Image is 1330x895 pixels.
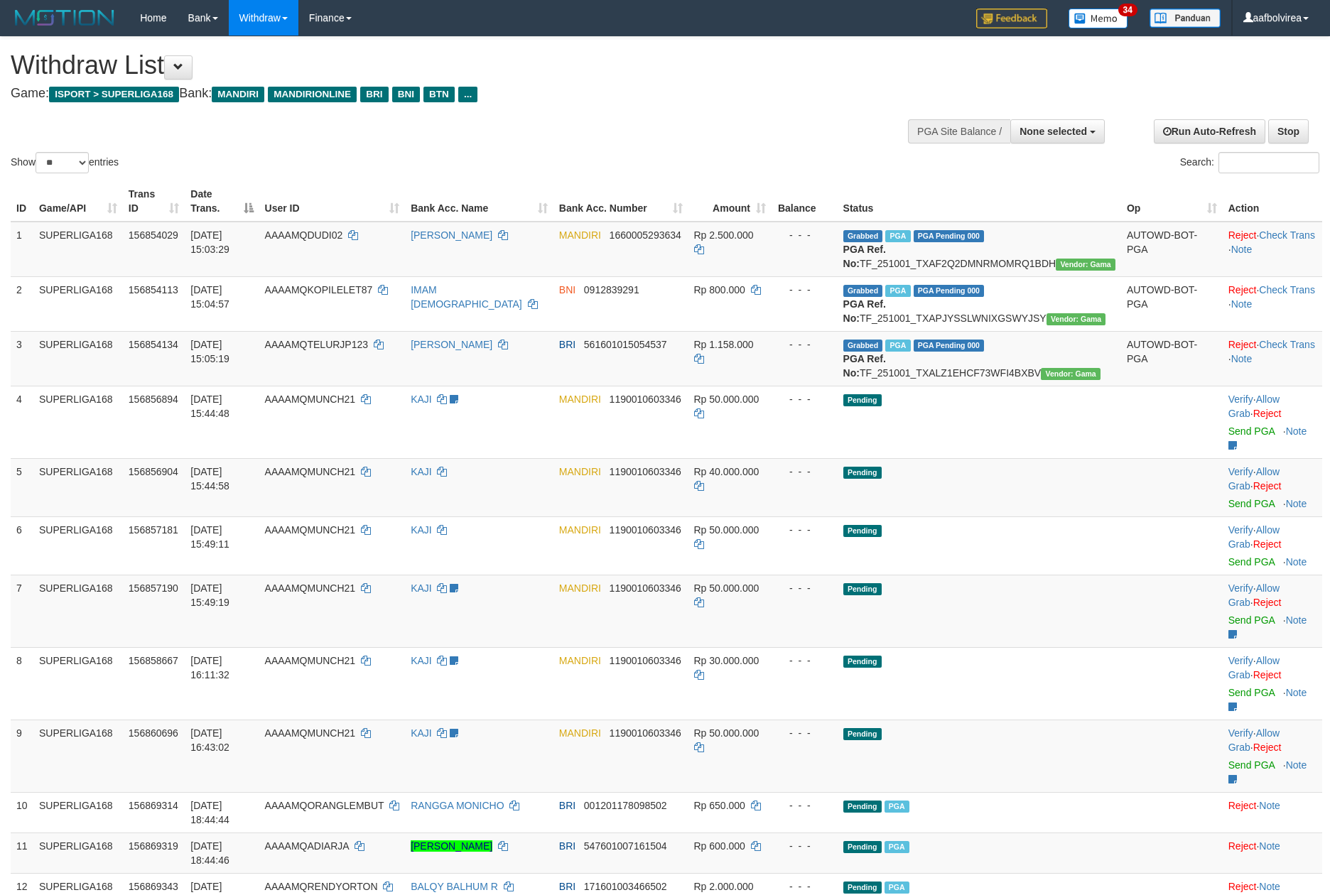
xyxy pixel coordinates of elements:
[1228,582,1253,594] a: Verify
[777,726,832,740] div: - - -
[1228,759,1275,771] a: Send PGA
[33,386,123,458] td: SUPERLIGA168
[1223,222,1322,277] td: · ·
[843,656,882,668] span: Pending
[33,720,123,792] td: SUPERLIGA168
[694,881,754,892] span: Rp 2.000.000
[11,832,33,873] td: 11
[885,340,910,352] span: Marked by aafsengchandara
[843,340,883,352] span: Grabbed
[1223,575,1322,647] td: · ·
[411,655,432,666] a: KAJI
[843,298,886,324] b: PGA Ref. No:
[559,655,601,666] span: MANDIRI
[1259,229,1315,241] a: Check Trans
[1218,152,1319,173] input: Search:
[212,87,264,102] span: MANDIRI
[694,284,745,295] span: Rp 800.000
[885,801,909,813] span: Marked by aafsengchandara
[129,466,178,477] span: 156856904
[1223,181,1322,222] th: Action
[1286,687,1307,698] a: Note
[1228,727,1280,753] a: Allow Grab
[1121,181,1223,222] th: Op: activate to sort column ascending
[694,840,745,852] span: Rp 600.000
[1259,339,1315,350] a: Check Trans
[1228,394,1280,419] a: Allow Grab
[33,516,123,575] td: SUPERLIGA168
[1047,313,1106,325] span: Vendor URL: https://trx31.1velocity.biz
[1150,9,1221,28] img: panduan.png
[559,840,575,852] span: BRI
[1121,276,1223,331] td: AUTOWD-BOT-PGA
[190,284,229,310] span: [DATE] 15:04:57
[1121,331,1223,386] td: AUTOWD-BOT-PGA
[11,792,33,832] td: 10
[694,582,759,594] span: Rp 50.000.000
[1228,556,1275,568] a: Send PGA
[1223,276,1322,331] td: · ·
[694,394,759,405] span: Rp 50.000.000
[129,394,178,405] span: 156856894
[777,337,832,352] div: - - -
[1231,353,1253,364] a: Note
[1253,742,1282,753] a: Reject
[190,394,229,419] span: [DATE] 15:44:48
[265,655,356,666] span: AAAAMQMUNCH21
[1228,498,1275,509] a: Send PGA
[1041,368,1101,380] span: Vendor URL: https://trx31.1velocity.biz
[33,647,123,720] td: SUPERLIGA168
[11,152,119,173] label: Show entries
[11,87,872,101] h4: Game: Bank:
[838,222,1121,277] td: TF_251001_TXAF2Q2DMNRMOMRQ1BDH
[584,800,667,811] span: Copy 001201178098502 to clipboard
[1286,498,1307,509] a: Note
[843,801,882,813] span: Pending
[584,284,639,295] span: Copy 0912839291 to clipboard
[411,229,492,241] a: [PERSON_NAME]
[129,229,178,241] span: 156854029
[123,181,185,222] th: Trans ID: activate to sort column ascending
[908,119,1010,143] div: PGA Site Balance /
[838,276,1121,331] td: TF_251001_TXAPJYSSLWNIXGSWYJSY
[885,882,909,894] span: Marked by aafheankoy
[1253,538,1282,550] a: Reject
[610,394,681,405] span: Copy 1190010603346 to clipboard
[190,800,229,825] span: [DATE] 18:44:44
[1228,582,1280,608] a: Allow Grab
[1223,792,1322,832] td: ·
[559,881,575,892] span: BRI
[33,222,123,277] td: SUPERLIGA168
[1154,119,1265,143] a: Run Auto-Refresh
[559,524,601,536] span: MANDIRI
[777,581,832,595] div: - - -
[265,800,384,811] span: AAAAMQORANGLEMBUT
[265,840,349,852] span: AAAAMQADIARJA
[610,466,681,477] span: Copy 1190010603346 to clipboard
[1223,516,1322,575] td: · ·
[265,727,356,739] span: AAAAMQMUNCH21
[392,87,420,102] span: BNI
[688,181,772,222] th: Amount: activate to sort column ascending
[411,524,432,536] a: KAJI
[1223,832,1322,873] td: ·
[11,51,872,80] h1: Withdraw List
[777,523,832,537] div: - - -
[265,466,356,477] span: AAAAMQMUNCH21
[1259,881,1280,892] a: Note
[843,728,882,740] span: Pending
[11,222,33,277] td: 1
[584,881,667,892] span: Copy 171601003466502 to clipboard
[129,284,178,295] span: 156854113
[843,841,882,853] span: Pending
[610,582,681,594] span: Copy 1190010603346 to clipboard
[694,727,759,739] span: Rp 50.000.000
[265,229,343,241] span: AAAAMQDUDI02
[265,524,356,536] span: AAAAMQMUNCH21
[559,339,575,350] span: BRI
[1228,466,1280,492] span: ·
[843,353,886,379] b: PGA Ref. No:
[1228,524,1280,550] a: Allow Grab
[1228,466,1280,492] a: Allow Grab
[843,467,882,479] span: Pending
